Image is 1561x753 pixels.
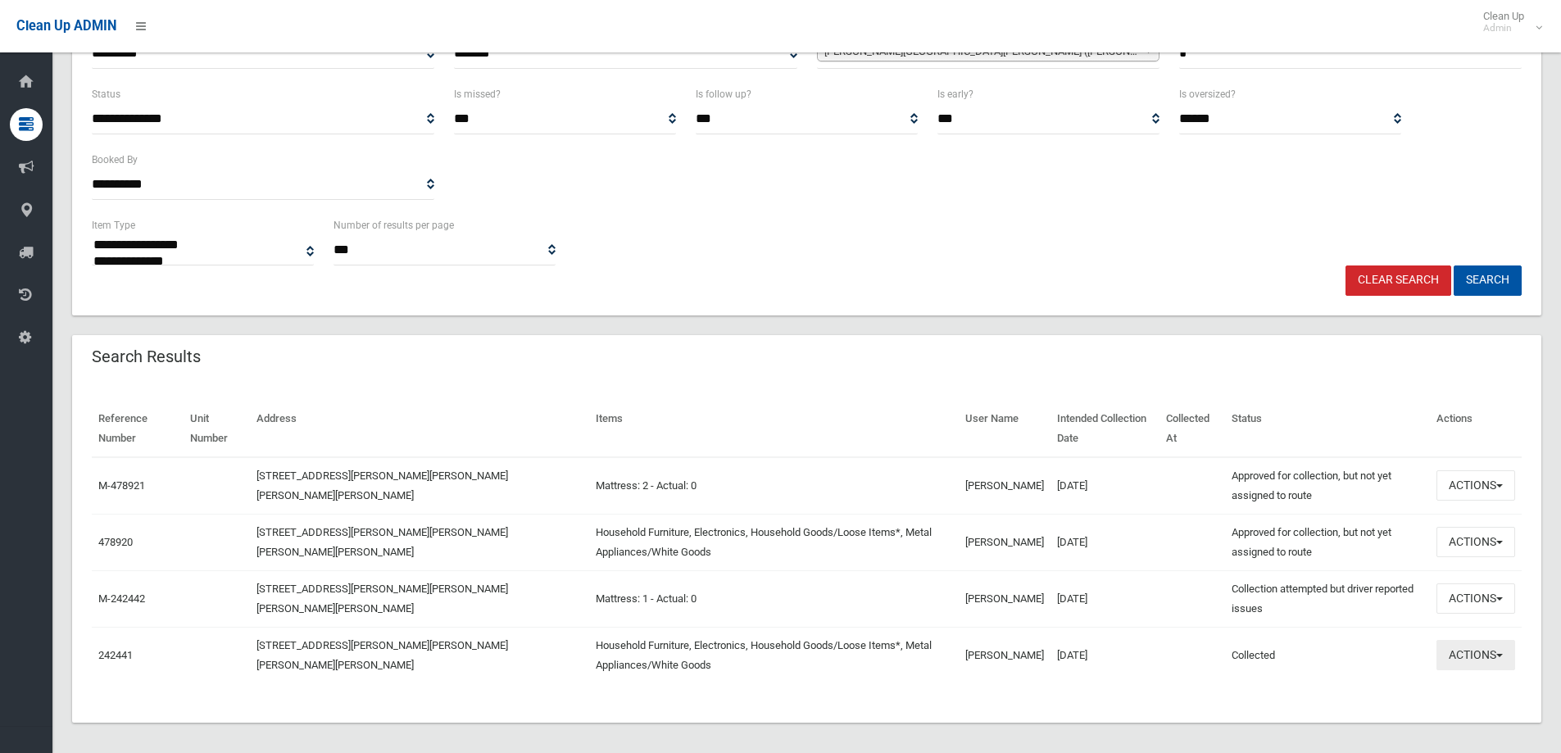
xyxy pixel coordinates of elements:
[959,457,1050,515] td: [PERSON_NAME]
[256,526,508,558] a: [STREET_ADDRESS][PERSON_NAME][PERSON_NAME][PERSON_NAME][PERSON_NAME]
[1225,457,1429,515] td: Approved for collection, but not yet assigned to route
[454,85,501,103] label: Is missed?
[250,401,589,457] th: Address
[589,457,959,515] td: Mattress: 2 - Actual: 0
[1225,514,1429,570] td: Approved for collection, but not yet assigned to route
[1159,401,1226,457] th: Collected At
[1345,265,1451,296] a: Clear Search
[1430,401,1522,457] th: Actions
[1436,470,1515,501] button: Actions
[1225,627,1429,683] td: Collected
[937,85,973,103] label: Is early?
[1454,265,1522,296] button: Search
[98,649,133,661] a: 242441
[334,216,454,234] label: Number of results per page
[256,469,508,501] a: [STREET_ADDRESS][PERSON_NAME][PERSON_NAME][PERSON_NAME][PERSON_NAME]
[589,401,959,457] th: Items
[256,583,508,615] a: [STREET_ADDRESS][PERSON_NAME][PERSON_NAME][PERSON_NAME][PERSON_NAME]
[72,341,220,373] header: Search Results
[1436,527,1515,557] button: Actions
[959,514,1050,570] td: [PERSON_NAME]
[1225,401,1429,457] th: Status
[959,401,1050,457] th: User Name
[959,627,1050,683] td: [PERSON_NAME]
[959,570,1050,627] td: [PERSON_NAME]
[589,627,959,683] td: Household Furniture, Electronics, Household Goods/Loose Items*, Metal Appliances/White Goods
[16,18,116,34] span: Clean Up ADMIN
[184,401,250,457] th: Unit Number
[98,536,133,548] a: 478920
[92,151,138,169] label: Booked By
[98,592,145,605] a: M-242442
[1475,10,1541,34] span: Clean Up
[1050,514,1159,570] td: [DATE]
[92,85,120,103] label: Status
[1050,401,1159,457] th: Intended Collection Date
[1050,627,1159,683] td: [DATE]
[696,85,751,103] label: Is follow up?
[1179,85,1236,103] label: Is oversized?
[1050,570,1159,627] td: [DATE]
[1436,640,1515,670] button: Actions
[1050,457,1159,515] td: [DATE]
[98,479,145,492] a: M-478921
[589,570,959,627] td: Mattress: 1 - Actual: 0
[92,216,135,234] label: Item Type
[1483,22,1524,34] small: Admin
[92,401,184,457] th: Reference Number
[256,639,508,671] a: [STREET_ADDRESS][PERSON_NAME][PERSON_NAME][PERSON_NAME][PERSON_NAME]
[1436,583,1515,614] button: Actions
[1225,570,1429,627] td: Collection attempted but driver reported issues
[589,514,959,570] td: Household Furniture, Electronics, Household Goods/Loose Items*, Metal Appliances/White Goods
